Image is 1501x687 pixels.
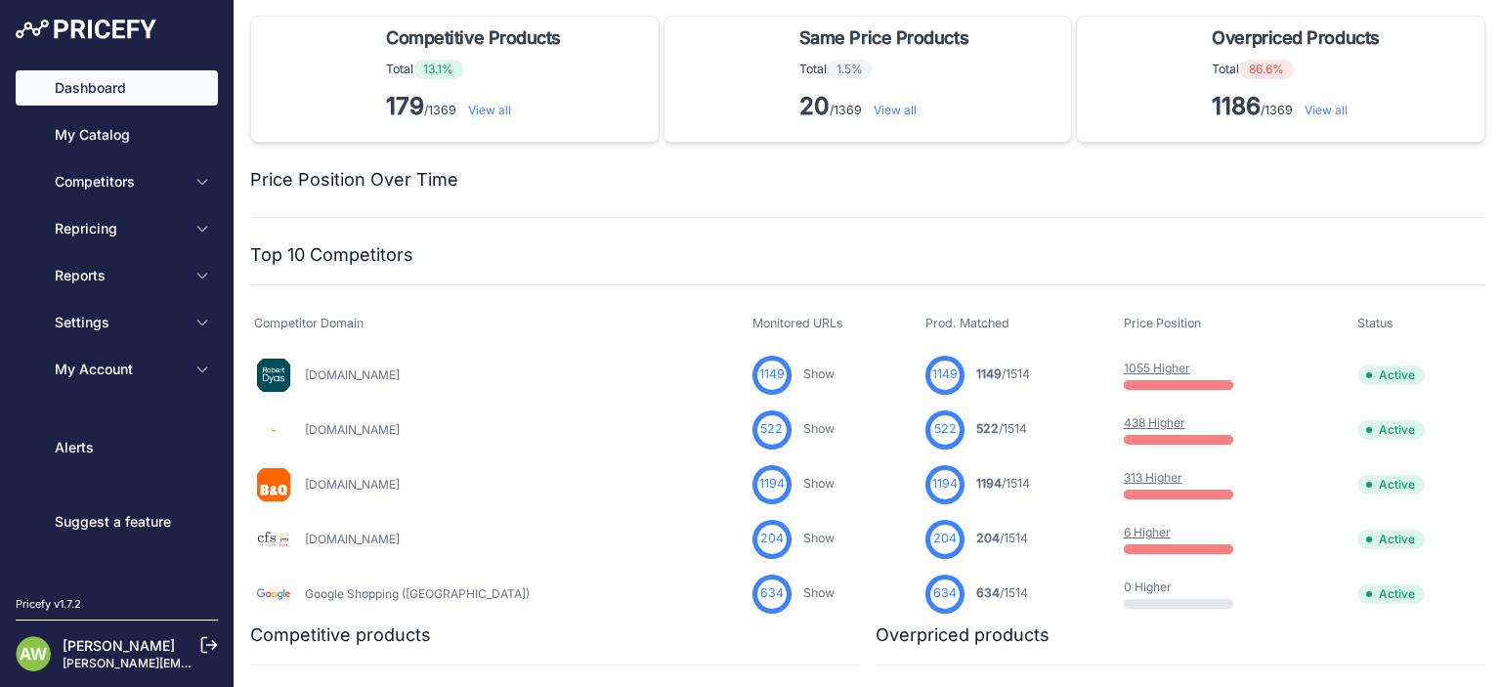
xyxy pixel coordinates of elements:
p: /1369 [799,91,976,122]
span: Competitors [55,172,183,192]
span: 634 [760,584,784,603]
span: My Account [55,360,183,379]
a: 438 Higher [1124,415,1185,430]
a: Show [803,531,835,545]
span: 13.1% [413,60,463,79]
span: Active [1357,530,1425,549]
h2: Price Position Over Time [250,166,458,193]
a: 1149/1514 [976,366,1030,381]
span: Status [1357,316,1394,330]
strong: 1186 [1212,92,1261,120]
a: 1194/1514 [976,476,1030,491]
p: 0 Higher [1124,580,1249,595]
span: 1149 [932,365,958,384]
span: Active [1357,584,1425,604]
span: 1194 [932,475,958,494]
span: 1194 [976,476,1002,491]
p: /1369 [1212,91,1387,122]
span: Competitor Domain [254,316,364,330]
img: Pricefy Logo [16,20,156,39]
a: My Catalog [16,117,218,152]
a: Show [803,476,835,491]
a: [DOMAIN_NAME] [305,477,400,492]
span: Monitored URLs [752,316,843,330]
a: [DOMAIN_NAME] [305,532,400,546]
span: Price Position [1124,316,1201,330]
button: Settings [16,305,218,340]
h2: Competitive products [250,622,431,649]
span: 634 [933,584,957,603]
a: Google Shopping ([GEOGRAPHIC_DATA]) [305,586,530,601]
a: View all [1305,103,1348,117]
h2: Overpriced products [876,622,1050,649]
span: 522 [934,420,957,439]
button: Competitors [16,164,218,199]
span: Active [1357,420,1425,440]
span: 204 [933,530,957,548]
a: View all [874,103,917,117]
span: 1.5% [827,60,873,79]
a: Alerts [16,430,218,465]
p: Total [386,60,569,79]
span: Active [1357,365,1425,385]
p: Total [799,60,976,79]
div: Pricefy v1.7.2 [16,596,81,613]
span: 634 [976,585,1000,600]
a: 313 Higher [1124,470,1182,485]
a: 204/1514 [976,531,1028,545]
span: Same Price Products [799,24,968,52]
a: Show [803,366,835,381]
span: 1194 [759,475,785,494]
strong: 20 [799,92,830,120]
a: [DOMAIN_NAME] [305,422,400,437]
a: 6 Higher [1124,525,1171,539]
a: 522/1514 [976,421,1027,436]
span: 204 [976,531,1000,545]
span: Competitive Products [386,24,561,52]
span: 522 [760,420,783,439]
a: [PERSON_NAME][EMAIL_ADDRESS][DOMAIN_NAME] [63,656,364,670]
a: 634/1514 [976,585,1028,600]
a: Show [803,421,835,436]
a: Show [803,585,835,600]
a: Suggest a feature [16,504,218,539]
span: 86.6% [1239,60,1294,79]
p: Total [1212,60,1387,79]
span: 204 [760,530,784,548]
span: Active [1357,475,1425,494]
button: My Account [16,352,218,387]
span: Settings [55,313,183,332]
a: 1055 Higher [1124,361,1190,375]
button: Repricing [16,211,218,246]
span: Overpriced Products [1212,24,1379,52]
span: Repricing [55,219,183,238]
button: Reports [16,258,218,293]
p: /1369 [386,91,569,122]
a: [PERSON_NAME] [63,637,175,654]
span: Prod. Matched [925,316,1009,330]
span: Reports [55,266,183,285]
a: View all [468,103,511,117]
a: Dashboard [16,70,218,106]
h2: Top 10 Competitors [250,241,413,269]
strong: 179 [386,92,424,120]
span: 1149 [976,366,1002,381]
span: 522 [976,421,999,436]
a: [DOMAIN_NAME] [305,367,400,382]
nav: Sidebar [16,70,218,573]
span: 1149 [759,365,785,384]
